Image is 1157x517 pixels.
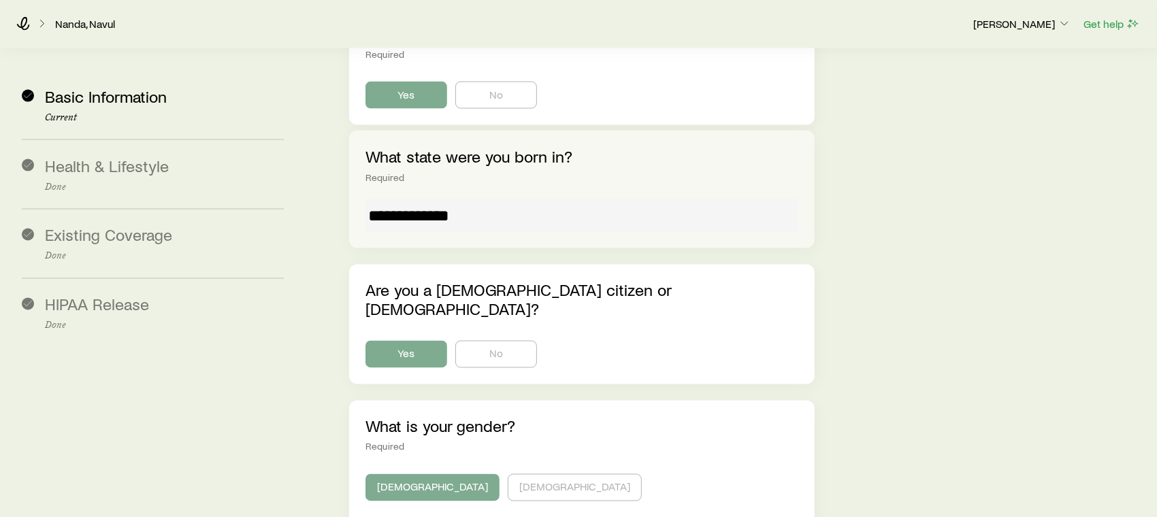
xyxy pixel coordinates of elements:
p: Are you a [DEMOGRAPHIC_DATA] citizen or [DEMOGRAPHIC_DATA]? [365,281,798,319]
p: [PERSON_NAME] [973,17,1071,31]
a: Nanda, Navul [54,18,116,31]
p: Done [45,182,284,193]
span: Existing Coverage [45,225,172,245]
span: HIPAA Release [45,295,149,314]
button: [DEMOGRAPHIC_DATA] [508,474,642,501]
p: Current [45,112,284,123]
button: No [455,82,537,109]
p: Done [45,320,284,331]
label: What state were you born in? [365,146,572,166]
div: Required [365,441,798,452]
div: Required [365,172,798,183]
p: What is your gender? [365,417,798,436]
p: Done [45,251,284,262]
span: Basic Information [45,86,167,106]
div: Required [365,49,798,60]
button: [DEMOGRAPHIC_DATA] [365,474,500,501]
button: Yes [365,341,447,368]
button: Yes [365,82,447,109]
button: No [455,341,537,368]
button: Get help [1083,16,1141,32]
span: Health & Lifestyle [45,156,169,176]
button: [PERSON_NAME] [973,16,1072,33]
